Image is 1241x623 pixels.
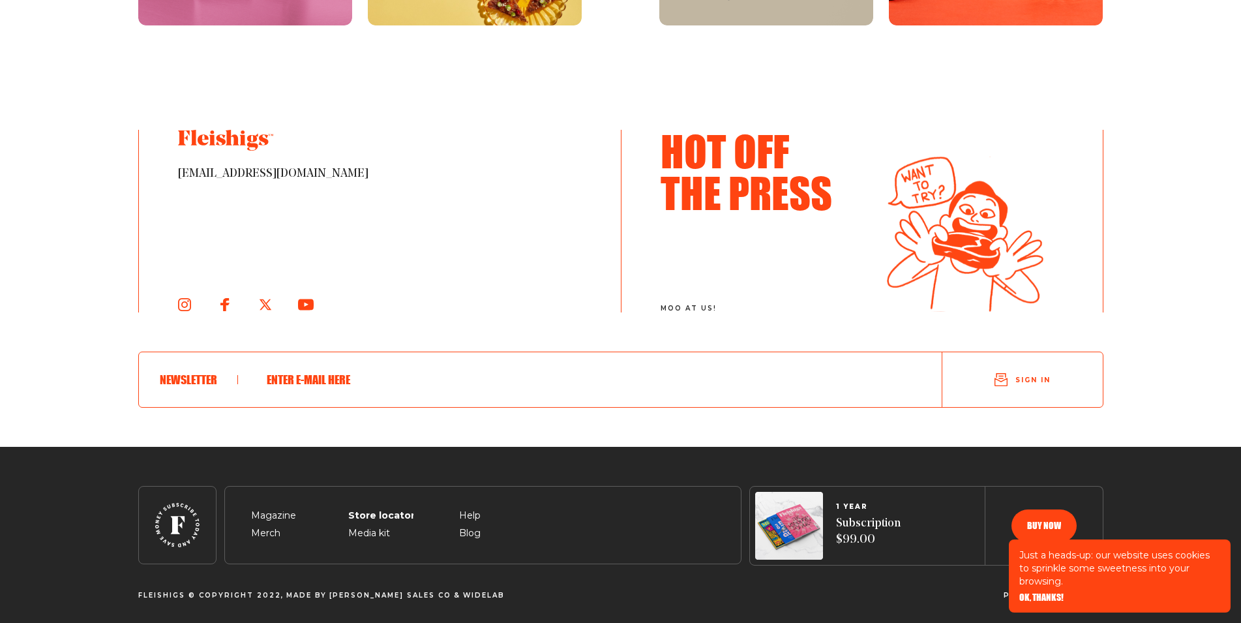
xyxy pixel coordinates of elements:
span: [EMAIL_ADDRESS][DOMAIN_NAME] [178,166,582,182]
a: Media kit [348,527,390,539]
span: & [454,592,460,600]
h3: Hot Off The Press [661,130,850,213]
span: Merch [251,526,280,541]
p: Just a heads-up: our website uses cookies to sprinkle some sweetness into your browsing. [1019,549,1220,588]
h6: Newsletter [160,372,238,387]
span: Sign in [1015,375,1051,385]
a: Help [459,509,481,521]
button: Sign in [942,357,1103,402]
input: Enter e-mail here [259,363,900,397]
a: Privacy and terms [1004,592,1101,598]
span: Subscription $99.00 [836,516,901,548]
span: Buy now [1027,521,1061,530]
button: OK, THANKS! [1019,593,1064,602]
img: Magazines image [755,492,823,560]
a: Merch [251,527,280,539]
span: Fleishigs © Copyright 2022 [138,592,281,600]
a: Magazine [251,509,296,521]
span: Privacy and terms [1004,592,1101,600]
span: , [281,592,284,600]
span: 1 YEAR [836,503,901,511]
a: Widelab [463,591,505,600]
span: Made By [286,592,327,600]
a: Blog [459,527,481,539]
span: Blog [459,526,481,541]
button: Buy now [1011,509,1077,542]
span: Magazine [251,508,296,524]
a: [PERSON_NAME] Sales CO [329,591,451,600]
span: Help [459,508,481,524]
span: Media kit [348,526,390,541]
span: moo at us! [661,305,857,312]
